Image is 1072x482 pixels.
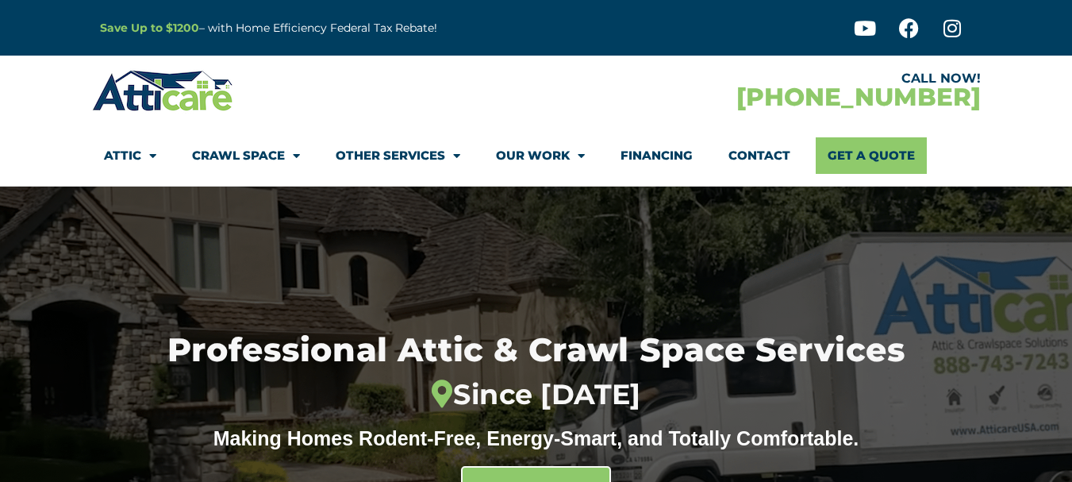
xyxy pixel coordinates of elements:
div: CALL NOW! [536,72,981,85]
a: Crawl Space [192,137,300,174]
a: Other Services [336,137,460,174]
div: Since [DATE] [91,378,981,411]
a: Financing [621,137,693,174]
nav: Menu [104,137,969,174]
a: Get A Quote [816,137,927,174]
h1: Professional Attic & Crawl Space Services [91,334,981,412]
p: – with Home Efficiency Federal Tax Rebate! [100,19,614,37]
a: Attic [104,137,156,174]
a: Contact [728,137,790,174]
div: Making Homes Rodent-Free, Energy-Smart, and Totally Comfortable. [183,426,889,450]
a: Our Work [496,137,585,174]
a: Save Up to $1200 [100,21,199,35]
